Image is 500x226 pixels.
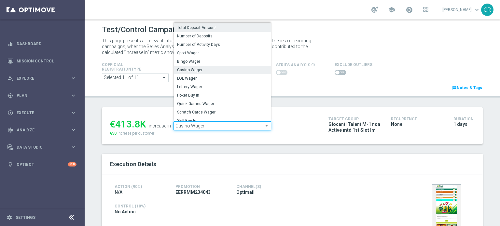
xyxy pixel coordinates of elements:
[276,63,310,67] span: series analysis
[17,52,76,70] a: Mission Control
[17,94,70,98] span: Plan
[70,110,76,116] i: keyboard_arrow_right
[388,6,395,13] span: school
[70,92,76,99] i: keyboard_arrow_right
[328,121,381,133] span: Giocanti Talent M-1 non Active mtd 1st Slot lm
[7,144,70,150] div: Data Studio
[311,63,315,67] i: info_outline
[115,189,122,195] span: N/A
[7,59,77,64] button: Mission Control
[453,121,467,127] span: 1 days
[7,93,70,99] div: Plan
[7,127,70,133] div: Analyze
[7,75,70,81] div: Explore
[481,4,493,16] div: CR
[442,5,481,15] a: [PERSON_NAME]keyboard_arrow_down
[175,184,227,189] h4: Promotion
[335,62,372,67] h4: Exclude Outliers
[177,101,268,106] span: Quick Games Wager
[177,76,268,81] span: LOL Wager
[453,117,475,121] h4: Duration
[177,59,268,64] span: Bingo Wager
[7,110,70,116] div: Execute
[115,209,136,215] span: No Action
[102,62,157,72] h4: Cofficial Registrationtype
[17,128,70,132] span: Analyze
[115,184,166,189] h4: Action (90%)
[7,127,77,133] button: track_changes Analyze keyboard_arrow_right
[7,162,77,167] button: lightbulb Optibot +10
[118,131,154,136] span: increase per customer
[17,156,68,173] a: Optibot
[177,33,268,39] span: Number of Deposits
[7,75,13,81] i: person_search
[236,184,287,189] h4: Channel(s)
[7,41,13,47] i: equalizer
[7,110,77,115] button: play_circle_outline Execute keyboard_arrow_right
[177,25,268,30] span: Total Deposit Amount
[149,123,171,129] div: increase in
[68,162,76,166] div: +10
[7,52,76,70] div: Mission Control
[17,145,70,149] span: Data Studio
[16,216,35,219] a: Settings
[7,110,13,116] i: play_circle_outline
[177,67,268,73] span: Casino Wager
[7,156,76,173] div: Optibot
[115,204,348,208] h4: Control (10%)
[328,117,381,121] h4: Target Group
[391,121,402,127] span: None
[17,76,70,80] span: Explore
[7,215,12,220] i: settings
[177,42,268,47] span: Number of Activity Days
[7,76,77,81] button: person_search Explore keyboard_arrow_right
[70,75,76,81] i: keyboard_arrow_right
[236,189,255,195] span: Optimail
[17,35,76,52] a: Dashboard
[110,161,156,167] span: Execution Details
[7,35,76,52] div: Dashboard
[473,6,480,13] span: keyboard_arrow_down
[452,86,457,90] i: chat
[177,110,268,115] span: Scratch Cards Wager
[70,144,76,150] i: keyboard_arrow_right
[7,93,13,99] i: gps_fixed
[7,162,13,167] i: lightbulb
[7,41,77,47] button: equalizer Dashboard
[17,111,70,115] span: Execute
[177,118,268,123] span: Skill Buy In
[7,93,77,98] button: gps_fixed Plan keyboard_arrow_right
[391,117,444,121] h4: Recurrence
[70,127,76,133] i: keyboard_arrow_right
[110,118,146,130] div: €413.8K
[7,145,77,150] button: Data Studio keyboard_arrow_right
[451,84,483,91] a: chatNotes & Tags
[7,127,13,133] i: track_changes
[177,93,268,98] span: Poker Buy In
[175,189,211,195] span: EERRMM234043
[177,50,268,56] span: Sport Wager
[102,73,168,82] span: Expert Online Expert Retail Master Online Master Retail Other and 6 more
[110,131,117,136] span: €50
[102,25,215,34] h1: Test/Control Campaign Analysis
[177,84,268,89] span: Lottery Wager
[102,38,320,55] p: This page presents all relevant information about a single campaign (or a combined series of recu...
